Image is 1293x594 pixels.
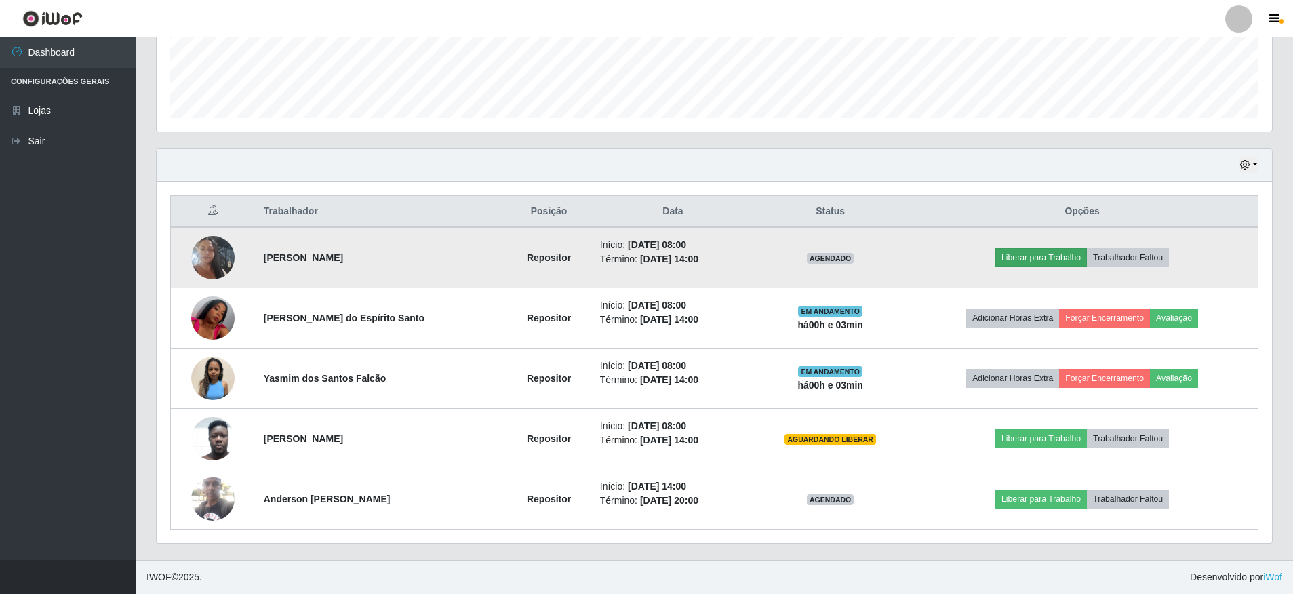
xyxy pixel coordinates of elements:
span: EM ANDAMENTO [798,366,862,377]
time: [DATE] 08:00 [628,360,686,371]
strong: Repositor [527,433,571,444]
button: Trabalhador Faltou [1087,248,1169,267]
strong: [PERSON_NAME] [264,252,343,263]
strong: [PERSON_NAME] [264,433,343,444]
button: Trabalhador Faltou [1087,490,1169,509]
button: Forçar Encerramento [1059,369,1150,388]
button: Trabalhador Faltou [1087,429,1169,448]
strong: Anderson [PERSON_NAME] [264,494,391,504]
li: Início: [600,479,746,494]
strong: há 00 h e 03 min [797,380,863,391]
time: [DATE] 20:00 [640,495,698,506]
img: 1750620222333.jpeg [191,279,235,357]
button: Liberar para Trabalho [995,248,1087,267]
li: Início: [600,419,746,433]
img: 1752240503599.jpeg [191,410,235,467]
th: Posição [506,196,591,228]
time: [DATE] 08:00 [628,300,686,311]
strong: Repositor [527,252,571,263]
th: Data [592,196,754,228]
button: Liberar para Trabalho [995,490,1087,509]
th: Status [754,196,907,228]
li: Término: [600,494,746,508]
img: CoreUI Logo [22,10,83,27]
strong: [PERSON_NAME] do Espírito Santo [264,313,424,323]
li: Início: [600,238,746,252]
button: Forçar Encerramento [1059,309,1150,328]
li: Término: [600,252,746,266]
time: [DATE] 14:00 [640,435,698,446]
time: [DATE] 08:00 [628,420,686,431]
li: Término: [600,313,746,327]
strong: Repositor [527,373,571,384]
button: Avaliação [1150,369,1198,388]
strong: há 00 h e 03 min [797,319,863,330]
th: Opções [907,196,1258,228]
img: 1751205248263.jpeg [191,357,235,400]
li: Término: [600,433,746,448]
time: [DATE] 14:00 [640,314,698,325]
button: Adicionar Horas Extra [966,309,1059,328]
span: AGENDADO [807,494,854,505]
li: Término: [600,373,746,387]
img: 1756170415861.jpeg [191,470,235,528]
a: iWof [1263,572,1282,582]
span: © 2025 . [146,570,202,585]
img: 1750278821338.jpeg [191,219,235,296]
span: AGUARDANDO LIBERAR [784,434,876,445]
button: Adicionar Horas Extra [966,369,1059,388]
li: Início: [600,298,746,313]
span: IWOF [146,572,172,582]
button: Liberar para Trabalho [995,429,1087,448]
strong: Repositor [527,313,571,323]
li: Início: [600,359,746,373]
th: Trabalhador [256,196,506,228]
span: AGENDADO [807,253,854,264]
span: Desenvolvido por [1190,570,1282,585]
time: [DATE] 14:00 [640,254,698,264]
time: [DATE] 14:00 [640,374,698,385]
span: EM ANDAMENTO [798,306,862,317]
button: Avaliação [1150,309,1198,328]
strong: Yasmim dos Santos Falcão [264,373,386,384]
time: [DATE] 08:00 [628,239,686,250]
time: [DATE] 14:00 [628,481,686,492]
strong: Repositor [527,494,571,504]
